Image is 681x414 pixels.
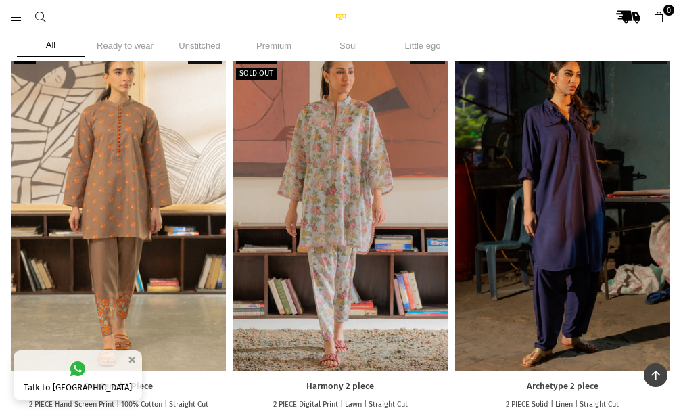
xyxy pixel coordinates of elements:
a: Archetype 2 piece [455,381,670,392]
a: Scattered 2 Piece [11,381,226,392]
p: 2 PIECE Hand Screen Print | 100% Cotton | Straight Cut [11,399,226,411]
a: Search [28,11,53,22]
a: Talk to [GEOGRAPHIC_DATA] [14,350,142,400]
li: Unstitched [166,34,233,57]
li: Little ego [389,34,456,57]
a: 0 [647,5,671,29]
p: 2 PIECE Digital Print | Lawn | Straight Cut [233,399,448,411]
span: Sold out [239,69,273,78]
p: 2 PIECE Solid | Linen | Straight Cut [455,399,670,411]
li: Soul [314,34,382,57]
a: Harmony 2 piece [233,48,448,371]
li: Premium [240,34,308,57]
img: Ego [327,14,354,20]
a: Scattered 2 Piece [11,48,226,371]
a: Harmony 2 piece [233,381,448,392]
button: × [124,348,140,371]
li: All [17,34,85,57]
a: Menu [4,11,28,22]
li: Ready to wear [91,34,159,57]
span: 0 [663,5,674,16]
a: Archetype 2 piece [455,48,670,371]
